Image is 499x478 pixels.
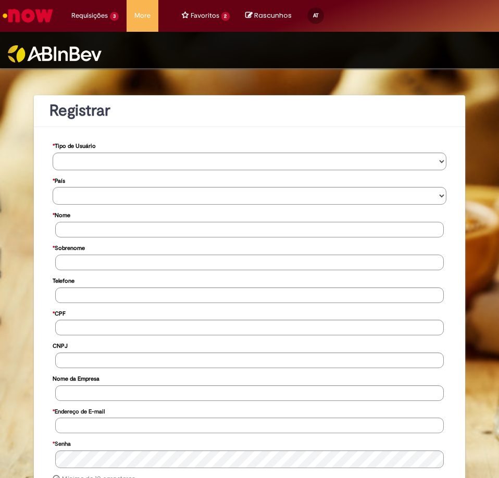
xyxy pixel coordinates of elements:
label: Tipo de Usuário [53,137,96,153]
label: CNPJ [53,337,68,353]
span: 2 [221,12,230,21]
img: ServiceNow [1,5,55,26]
a: No momento, sua lista de rascunhos tem 0 Itens [245,10,292,20]
label: Sobrenome [53,240,85,255]
span: AT [313,12,319,19]
img: ABInbev-white.png [8,45,102,62]
span: Requisições [71,10,108,21]
span: 3 [110,12,119,21]
label: Senha [53,435,71,450]
span: More [134,10,151,21]
label: Nome da Empresa [53,370,99,385]
label: Nome [53,207,70,222]
label: CPF [53,305,66,320]
label: Telefone [53,272,74,287]
label: País [53,172,65,187]
h1: Registrar [49,102,450,119]
label: Endereço de E-mail [53,403,105,418]
span: Favoritos [191,10,219,21]
span: Rascunhos [254,10,292,20]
